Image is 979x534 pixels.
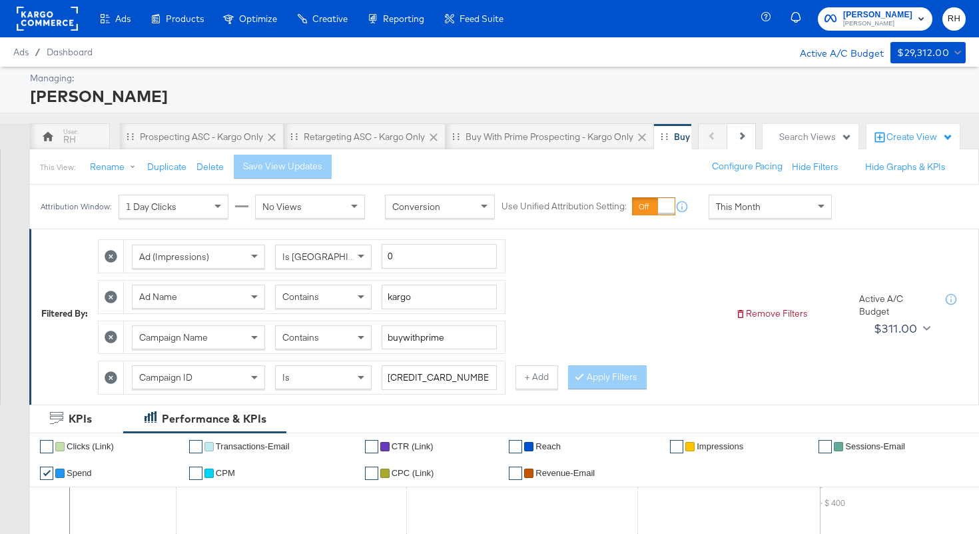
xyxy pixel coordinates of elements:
[69,411,92,427] div: KPIs
[166,13,204,24] span: Products
[290,133,298,140] div: Drag to reorder tab
[216,468,235,478] span: CPM
[40,467,53,480] a: ✔
[735,307,808,320] button: Remove Filters
[661,133,668,140] div: Drag to reorder tab
[40,440,53,453] a: ✔
[282,371,290,383] span: Is
[670,440,683,453] a: ✔
[365,440,378,453] a: ✔
[948,11,960,27] span: RH
[139,251,209,263] span: Ad (Impressions)
[466,131,633,143] div: Buy with Prime Prospecting - Kargo only
[515,365,558,389] button: + Add
[382,285,497,309] input: Enter a search term
[40,202,112,211] div: Attribution Window:
[382,244,497,269] input: Enter a number
[535,441,561,451] span: Reach
[140,131,263,143] div: Prospecting ASC - Kargo only
[535,468,595,478] span: Revenue-Email
[897,45,949,61] div: $29,312.00
[304,131,425,143] div: Retargeting ASC - Kargo only
[697,441,743,451] span: Impressions
[67,441,114,451] span: Clicks (Link)
[262,201,302,213] span: No Views
[239,13,277,24] span: Optimize
[452,133,460,140] div: Drag to reorder tab
[859,293,932,317] div: Active A/C Budget
[147,161,186,173] button: Duplicate
[703,155,792,179] button: Configure Pacing
[196,161,224,173] button: Delete
[139,291,177,303] span: Ad Name
[886,131,953,144] div: Create View
[509,440,522,453] a: ✔
[460,13,503,24] span: Feed Suite
[30,72,962,85] div: Managing:
[81,155,150,179] button: Rename
[30,85,962,107] div: [PERSON_NAME]
[40,162,75,173] div: This View:
[716,201,761,213] span: This Month
[115,13,131,24] span: Ads
[139,331,208,343] span: Campaign Name
[63,133,76,146] div: RH
[843,19,912,29] span: [PERSON_NAME]
[13,47,29,57] span: Ads
[786,42,884,62] div: Active A/C Budget
[382,325,497,350] input: Enter a search term
[282,331,319,343] span: Contains
[890,42,966,63] button: $29,312.00
[509,467,522,480] a: ✔
[162,411,266,427] div: Performance & KPIs
[29,47,47,57] span: /
[382,365,497,390] input: Enter a search term
[282,251,384,263] span: Is [GEOGRAPHIC_DATA]
[392,441,434,451] span: CTR (Link)
[392,201,440,213] span: Conversion
[216,441,290,451] span: Transactions-Email
[845,441,905,451] span: Sessions-Email
[843,8,912,22] span: [PERSON_NAME]
[383,13,424,24] span: Reporting
[868,318,933,339] button: $311.00
[139,371,192,383] span: Campaign ID
[392,468,434,478] span: CPC (Link)
[365,467,378,480] a: ✔
[874,319,918,339] div: $311.00
[282,291,319,303] span: Contains
[312,13,348,24] span: Creative
[792,161,838,173] button: Hide Filters
[865,161,946,173] button: Hide Graphs & KPIs
[41,307,88,320] div: Filtered By:
[942,7,966,31] button: RH
[189,467,202,480] a: ✔
[126,201,176,213] span: 1 Day Clicks
[501,201,627,213] label: Use Unified Attribution Setting:
[47,47,93,57] a: Dashboard
[189,440,202,453] a: ✔
[674,131,842,143] div: Buy with Prime Retargeting - Kargo only
[818,7,932,31] button: [PERSON_NAME][PERSON_NAME]
[67,468,92,478] span: Spend
[779,131,852,143] div: Search Views
[818,440,832,453] a: ✔
[127,133,134,140] div: Drag to reorder tab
